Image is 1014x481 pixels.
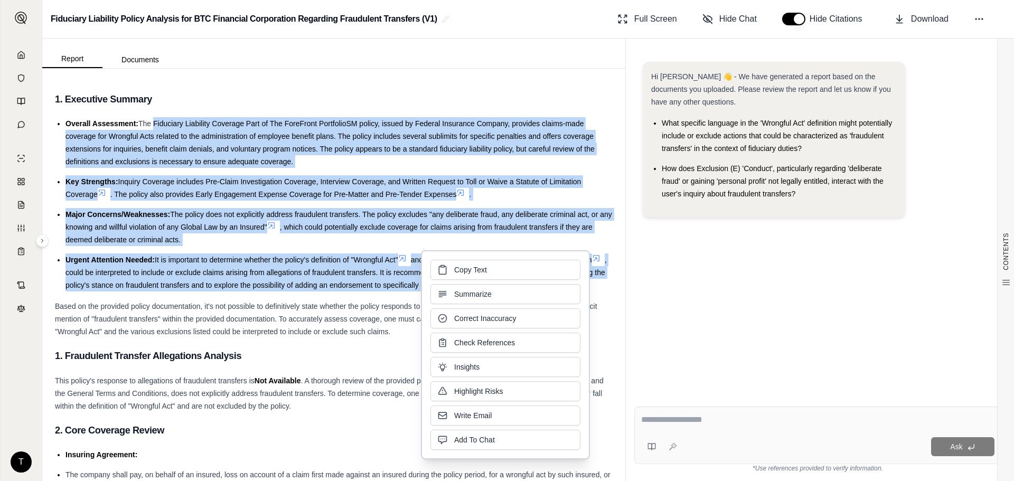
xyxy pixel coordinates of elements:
[65,210,170,219] span: Major Concerns/Weaknesses:
[411,256,592,264] span: and the exclusions, particularly the "Conduct" exclusion
[102,51,178,68] button: Documents
[454,337,515,348] span: Check References
[65,256,155,264] span: Urgent Attention Needed:
[890,8,953,30] button: Download
[454,313,516,324] span: Correct Inaccuracy
[662,119,892,153] span: What specific language in the 'Wrongful Act' definition might potentially include or exclude acti...
[7,44,35,65] a: Home
[430,381,580,401] button: Highlight Risks
[7,194,35,215] a: Claim Coverage
[55,302,597,336] span: Based on the provided policy documentation, it's not possible to definitively state whether the p...
[7,91,35,112] a: Prompt Library
[469,190,471,199] span: .
[55,376,255,385] span: This policy's response to allegations of fraudulent transfers is
[454,362,480,372] span: Insights
[613,8,681,30] button: Full Screen
[430,430,580,450] button: Add To Chat
[36,234,49,247] button: Expand sidebar
[1002,233,1010,270] span: CONTENTS
[7,275,35,296] a: Contract Analysis
[7,114,35,135] a: Chat
[65,119,595,166] span: The Fiduciary Liability Coverage Part of The ForeFront PortfolioSM policy, issued by Federal Insu...
[662,164,884,198] span: How does Exclusion (E) 'Conduct', particularly regarding 'deliberate fraud' or gaining 'personal ...
[719,13,757,25] span: Hide Chat
[65,450,137,459] span: Insuring Agreement:
[810,13,869,25] span: Hide Citations
[634,464,1001,473] div: *Use references provided to verify information.
[651,72,891,106] span: Hi [PERSON_NAME] 👋 - We have generated a report based on the documents you uploaded. Please revie...
[7,68,35,89] a: Documents Vault
[51,10,437,29] h2: Fiduciary Liability Policy Analysis for BTC Financial Corporation Regarding Fraudulent Transfers ...
[430,357,580,377] button: Insights
[430,284,580,304] button: Summarize
[698,8,761,30] button: Hide Chat
[65,119,138,128] span: Overall Assessment:
[454,435,495,445] span: Add To Chat
[110,190,457,199] span: . The policy also provides Early Engagement Expense Coverage for Pre-Matter and Pre-Tender Expenses
[7,241,35,262] a: Coverage Table
[255,376,301,385] strong: Not Available
[950,442,962,451] span: Ask
[911,13,949,25] span: Download
[430,308,580,328] button: Correct Inaccuracy
[7,218,35,239] a: Custom Report
[454,410,492,421] span: Write Email
[55,346,613,365] h3: 1. Fraudulent Transfer Allegations Analysis
[65,223,593,244] span: , which could potentially exclude coverage for claims arising from fraudulent transfers if they a...
[7,298,35,319] a: Legal Search Engine
[155,256,398,264] span: It is important to determine whether the policy's definition of "Wrongful Act"
[42,50,102,68] button: Report
[65,256,607,289] span: , could be interpreted to include or exclude claims arising from allegations of fraudulent transf...
[931,437,994,456] button: Ask
[454,289,492,299] span: Summarize
[454,265,487,275] span: Copy Text
[430,405,580,426] button: Write Email
[454,386,503,397] span: Highlight Risks
[65,210,612,231] span: The policy does not explicitly address fraudulent transfers. The policy excludes "any deliberate ...
[55,421,613,440] h3: 2. Core Coverage Review
[430,333,580,353] button: Check References
[65,177,581,199] span: Inquiry Coverage includes Pre-Claim Investigation Coverage, Interview Coverage, and Written Reque...
[55,90,613,109] h3: 1. Executive Summary
[430,260,580,280] button: Copy Text
[7,171,35,192] a: Policy Comparisons
[11,451,32,473] div: T
[15,12,27,24] img: Expand sidebar
[634,13,677,25] span: Full Screen
[11,7,32,29] button: Expand sidebar
[7,148,35,169] a: Single Policy
[55,376,604,410] span: . A thorough review of the provided policy, including the Fiduciary Liability Coverage Part and t...
[65,177,118,186] span: Key Strengths:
